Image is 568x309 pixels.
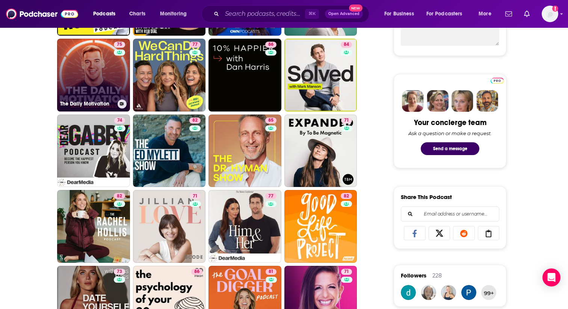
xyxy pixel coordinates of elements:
div: Search podcasts, credits, & more... [208,5,376,23]
button: open menu [88,8,125,20]
img: Podchaser - Follow, Share and Rate Podcasts [6,7,78,21]
div: Ask a question or make a request. [408,130,492,136]
button: 99+ [481,285,496,300]
a: 82 [133,115,206,187]
img: Jon Profile [476,90,498,112]
span: More [479,9,491,19]
input: Search podcasts, credits, & more... [222,8,305,20]
h3: The Daily Motivation [60,101,115,107]
span: Followers [401,272,426,279]
span: 73 [117,268,122,276]
a: 77 [208,190,281,263]
div: 228 [432,272,442,279]
img: muksly76 [421,285,436,300]
span: 82 [117,193,122,200]
button: Send a message [421,142,479,155]
button: Open AdvancedNew [325,9,363,18]
span: ⌘ K [305,9,319,19]
a: 73 [114,269,125,275]
a: 82 [57,190,130,263]
img: peterjunx [461,285,476,300]
a: Show notifications dropdown [502,8,515,20]
span: 82 [192,117,198,124]
span: For Podcasters [426,9,462,19]
a: Charts [124,8,150,20]
span: 71 [344,117,349,124]
input: Email address or username... [407,207,493,221]
span: 85 [268,117,273,124]
a: 84 [284,39,357,112]
button: open menu [473,8,501,20]
button: Show profile menu [542,6,558,22]
span: Podcasts [93,9,115,19]
a: 86 [265,42,276,48]
span: 86 [194,268,199,276]
span: Monitoring [160,9,187,19]
a: 77 [133,39,206,112]
button: open menu [155,8,196,20]
span: 81 [269,268,273,276]
span: 75 [117,41,122,48]
button: open menu [379,8,423,20]
a: 86 [208,39,281,112]
a: 86 [191,269,202,275]
a: Pro website [491,77,504,84]
img: aabramson [441,285,456,300]
a: 82 [189,118,201,124]
a: 82 [284,190,357,263]
span: Charts [129,9,145,19]
a: Share on Reddit [453,226,475,240]
h3: Share This Podcast [401,193,452,200]
span: 84 [344,41,349,48]
a: 71 [133,190,206,263]
a: Copy Link [478,226,500,240]
div: Your concierge team [414,118,486,127]
a: 75 [114,42,125,48]
span: 74 [117,117,122,124]
a: 81 [266,269,276,275]
a: 71 [284,115,357,187]
img: Barbara Profile [427,90,449,112]
a: 71 [341,118,352,124]
span: For Business [384,9,414,19]
img: danddleveluppodcast [401,285,416,300]
a: 75The Daily Motivation [57,39,130,112]
a: Share on Facebook [404,226,426,240]
a: 85 [208,115,281,187]
a: 74 [57,115,130,187]
span: 82 [344,193,349,200]
a: 74 [114,118,125,124]
a: 82 [114,193,125,199]
span: New [349,5,363,12]
a: 82 [341,193,352,199]
span: 71 [193,193,198,200]
div: Open Intercom Messenger [542,268,560,286]
img: Sydney Profile [402,90,424,112]
a: 84 [341,42,352,48]
span: Logged in as KevinZ [542,6,558,22]
span: 71 [344,268,349,276]
img: User Profile [542,6,558,22]
span: 77 [192,41,198,48]
img: Jules Profile [452,90,473,112]
svg: Add a profile image [552,6,558,12]
a: Share on X/Twitter [429,226,450,240]
a: 85 [265,118,276,124]
img: Podchaser Pro [491,78,504,84]
div: Search followers [401,207,499,222]
span: Open Advanced [328,12,360,16]
a: 77 [189,42,201,48]
a: 77 [265,193,276,199]
span: 86 [268,41,273,48]
span: 77 [268,193,273,200]
a: 71 [341,269,352,275]
a: Show notifications dropdown [521,8,533,20]
a: 71 [190,193,201,199]
button: open menu [421,8,473,20]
